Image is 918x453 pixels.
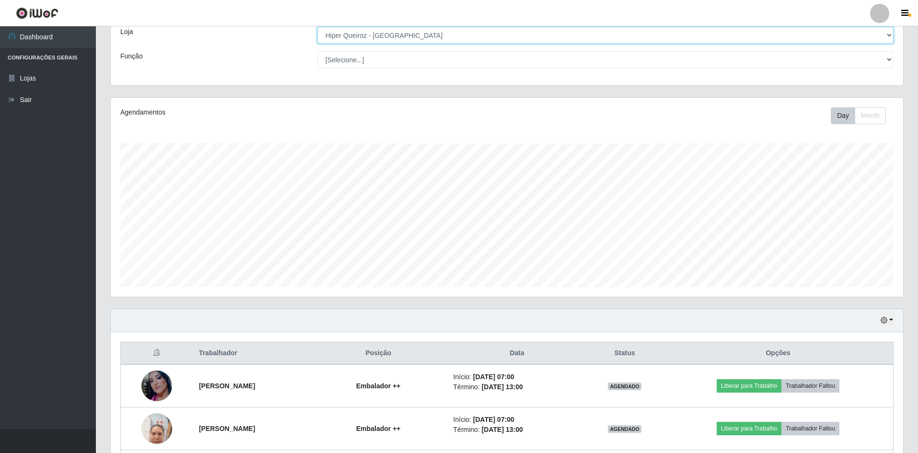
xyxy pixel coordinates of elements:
[831,107,886,124] div: First group
[309,342,448,365] th: Posição
[831,107,894,124] div: Toolbar with button groups
[141,359,172,413] img: 1698707615562.jpeg
[608,383,641,390] span: AGENDADO
[781,379,839,393] button: Trabalhador Faltou
[16,7,58,19] img: CoreUI Logo
[453,425,581,435] li: Término:
[781,422,839,435] button: Trabalhador Faltou
[120,51,143,61] label: Função
[717,379,781,393] button: Liberar para Trabalho
[473,416,514,423] time: [DATE] 07:00
[120,107,434,117] div: Agendamentos
[453,372,581,382] li: Início:
[453,415,581,425] li: Início:
[141,408,172,449] img: 1758203147190.jpeg
[356,425,401,432] strong: Embalador ++
[120,27,133,37] label: Loja
[482,383,523,391] time: [DATE] 13:00
[855,107,886,124] button: Month
[482,426,523,433] time: [DATE] 13:00
[608,425,641,433] span: AGENDADO
[448,342,586,365] th: Data
[453,382,581,392] li: Término:
[193,342,309,365] th: Trabalhador
[473,373,514,381] time: [DATE] 07:00
[199,425,255,432] strong: [PERSON_NAME]
[717,422,781,435] button: Liberar para Trabalho
[663,342,893,365] th: Opções
[586,342,663,365] th: Status
[831,107,855,124] button: Day
[199,382,255,390] strong: [PERSON_NAME]
[356,382,401,390] strong: Embalador ++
